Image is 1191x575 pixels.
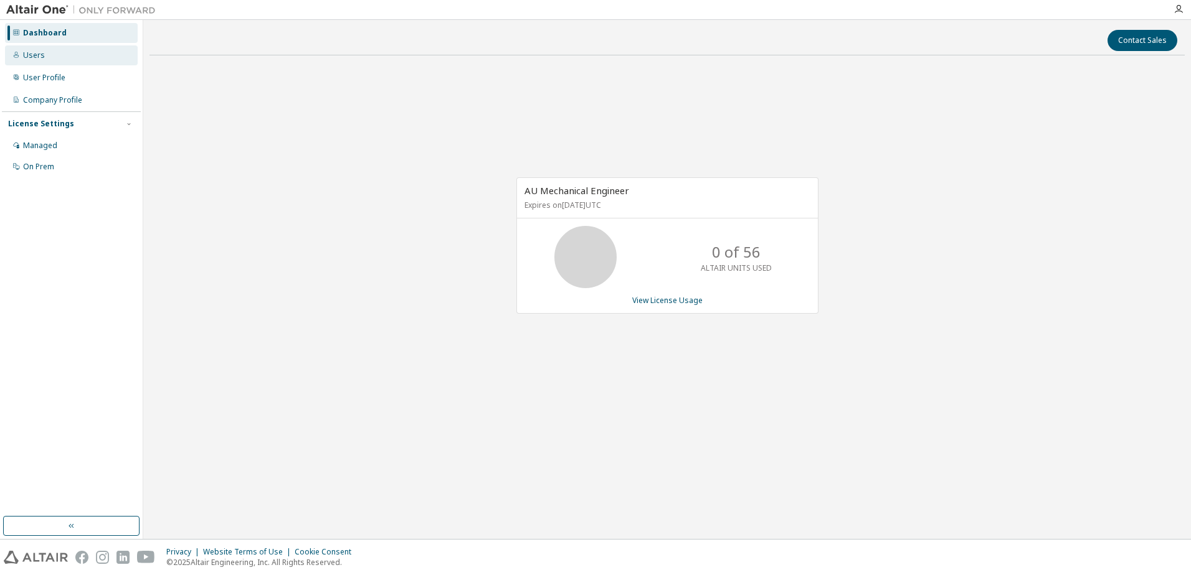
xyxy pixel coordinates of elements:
[23,141,57,151] div: Managed
[96,551,109,564] img: instagram.svg
[632,295,703,306] a: View License Usage
[524,200,807,210] p: Expires on [DATE] UTC
[6,4,162,16] img: Altair One
[1108,30,1177,51] button: Contact Sales
[23,28,67,38] div: Dashboard
[524,184,629,197] span: AU Mechanical Engineer
[166,557,359,568] p: © 2025 Altair Engineering, Inc. All Rights Reserved.
[166,547,203,557] div: Privacy
[4,551,68,564] img: altair_logo.svg
[23,73,65,83] div: User Profile
[23,95,82,105] div: Company Profile
[137,551,155,564] img: youtube.svg
[116,551,130,564] img: linkedin.svg
[23,50,45,60] div: Users
[8,119,74,129] div: License Settings
[701,263,772,273] p: ALTAIR UNITS USED
[203,547,295,557] div: Website Terms of Use
[23,162,54,172] div: On Prem
[712,241,761,263] p: 0 of 56
[295,547,359,557] div: Cookie Consent
[75,551,88,564] img: facebook.svg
